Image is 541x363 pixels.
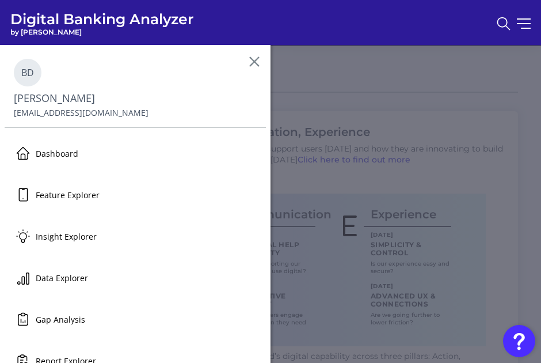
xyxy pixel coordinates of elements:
p: [EMAIL_ADDRESS][DOMAIN_NAME] [14,107,148,118]
span: Feature Explorer [36,190,100,201]
a: Gap Analysis [1,298,266,340]
button: Open Resource Center [503,325,535,357]
a: Insight Explorer [1,215,266,257]
span: Insight Explorer [36,231,97,242]
span: Digital Banking Analyzer [10,10,194,28]
span: Dashboard [36,148,78,159]
span: Gap Analysis [36,314,85,325]
a: Feature Explorer [1,174,266,215]
a: Dashboard [1,133,266,174]
p: [PERSON_NAME] [14,91,148,105]
div: BD [14,59,41,86]
span: by [PERSON_NAME] [10,28,194,36]
a: Data Explorer [1,257,266,298]
span: Data Explorer [36,273,88,283]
